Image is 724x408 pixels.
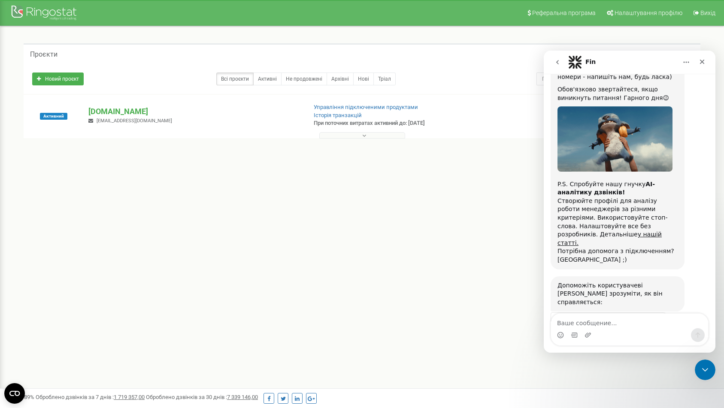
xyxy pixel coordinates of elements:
[532,9,596,16] span: Реферальна програма
[227,394,258,400] u: 7 339 146,00
[30,51,58,58] h5: Проєкти
[7,262,165,323] div: Fin говорит…
[216,73,254,85] a: Всі проєкти
[36,394,145,400] span: Оброблено дзвінків за 7 днів :
[353,73,374,85] a: Нові
[695,360,715,380] iframe: Intercom live chat
[253,73,282,85] a: Активні
[41,281,48,288] button: Добавить вложение
[544,51,715,353] iframe: Intercom live chat
[4,383,25,404] button: Open CMP widget
[281,73,327,85] a: Не продовжені
[146,394,258,400] span: Оброблено дзвінків за 30 днів :
[114,394,145,400] u: 1 719 357,00
[536,73,653,85] input: Пошук
[700,9,715,16] span: Вихід
[32,73,84,85] a: Новий проєкт
[7,263,164,278] textarea: Ваше сообщение...
[27,281,34,288] button: Средство выбора GIF-файла
[373,73,396,85] a: Тріал
[97,118,172,124] span: [EMAIL_ADDRESS][DOMAIN_NAME]
[147,278,161,291] button: Отправить сообщение…
[327,73,354,85] a: Архівні
[314,112,362,118] a: Історія транзакцій
[88,106,300,117] p: [DOMAIN_NAME]
[314,119,469,127] p: При поточних витратах активний до: [DATE]
[13,281,20,288] button: Средство выбора эмодзи
[615,9,682,16] span: Налаштування профілю
[314,104,418,110] a: Управління підключеними продуктами
[40,113,67,120] span: Активний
